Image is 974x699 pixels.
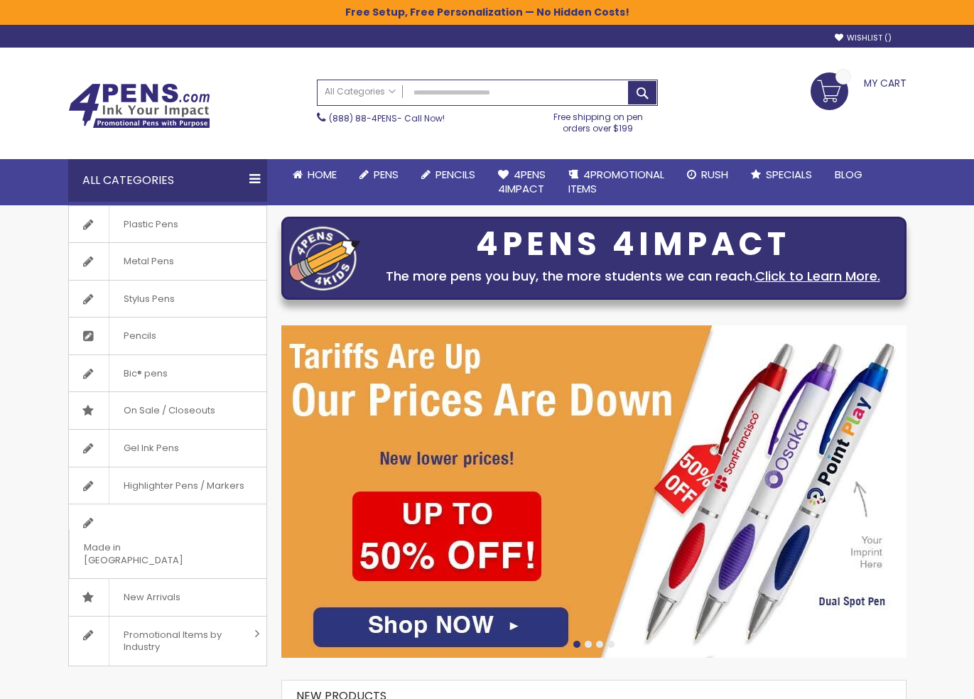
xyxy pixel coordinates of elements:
[109,355,182,392] span: Bic® pens
[109,617,249,666] span: Promotional Items by Industry
[69,467,266,504] a: Highlighter Pens / Markers
[329,112,397,124] a: (888) 88-4PENS
[69,355,266,392] a: Bic® pens
[109,281,189,318] span: Stylus Pens
[835,167,862,182] span: Blog
[69,392,266,429] a: On Sale / Closeouts
[69,206,266,243] a: Plastic Pens
[568,167,664,196] span: 4PROMOTIONAL ITEMS
[498,167,546,196] span: 4Pens 4impact
[69,318,266,354] a: Pencils
[69,504,266,578] a: Made in [GEOGRAPHIC_DATA]
[281,325,907,658] img: /cheap-promotional-products.html
[109,430,193,467] span: Gel Ink Pens
[109,243,188,280] span: Metal Pens
[318,80,403,104] a: All Categories
[281,159,348,190] a: Home
[701,167,728,182] span: Rush
[329,112,445,124] span: - Call Now!
[68,159,267,202] div: All Categories
[367,266,899,286] div: The more pens you buy, the more students we can reach.
[69,281,266,318] a: Stylus Pens
[109,206,193,243] span: Plastic Pens
[69,430,266,467] a: Gel Ink Pens
[557,159,676,205] a: 4PROMOTIONALITEMS
[109,467,259,504] span: Highlighter Pens / Markers
[435,167,475,182] span: Pencils
[69,529,231,578] span: Made in [GEOGRAPHIC_DATA]
[676,159,740,190] a: Rush
[823,159,874,190] a: Blog
[410,159,487,190] a: Pencils
[109,318,171,354] span: Pencils
[68,83,210,129] img: 4Pens Custom Pens and Promotional Products
[740,159,823,190] a: Specials
[308,167,337,182] span: Home
[69,243,266,280] a: Metal Pens
[289,226,360,291] img: four_pen_logo.png
[109,579,195,616] span: New Arrivals
[835,33,892,43] a: Wishlist
[325,86,396,97] span: All Categories
[487,159,557,205] a: 4Pens4impact
[348,159,410,190] a: Pens
[367,229,899,259] div: 4PENS 4IMPACT
[109,392,229,429] span: On Sale / Closeouts
[539,106,658,134] div: Free shipping on pen orders over $199
[69,579,266,616] a: New Arrivals
[374,167,399,182] span: Pens
[755,267,880,285] a: Click to Learn More.
[69,617,266,666] a: Promotional Items by Industry
[766,167,812,182] span: Specials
